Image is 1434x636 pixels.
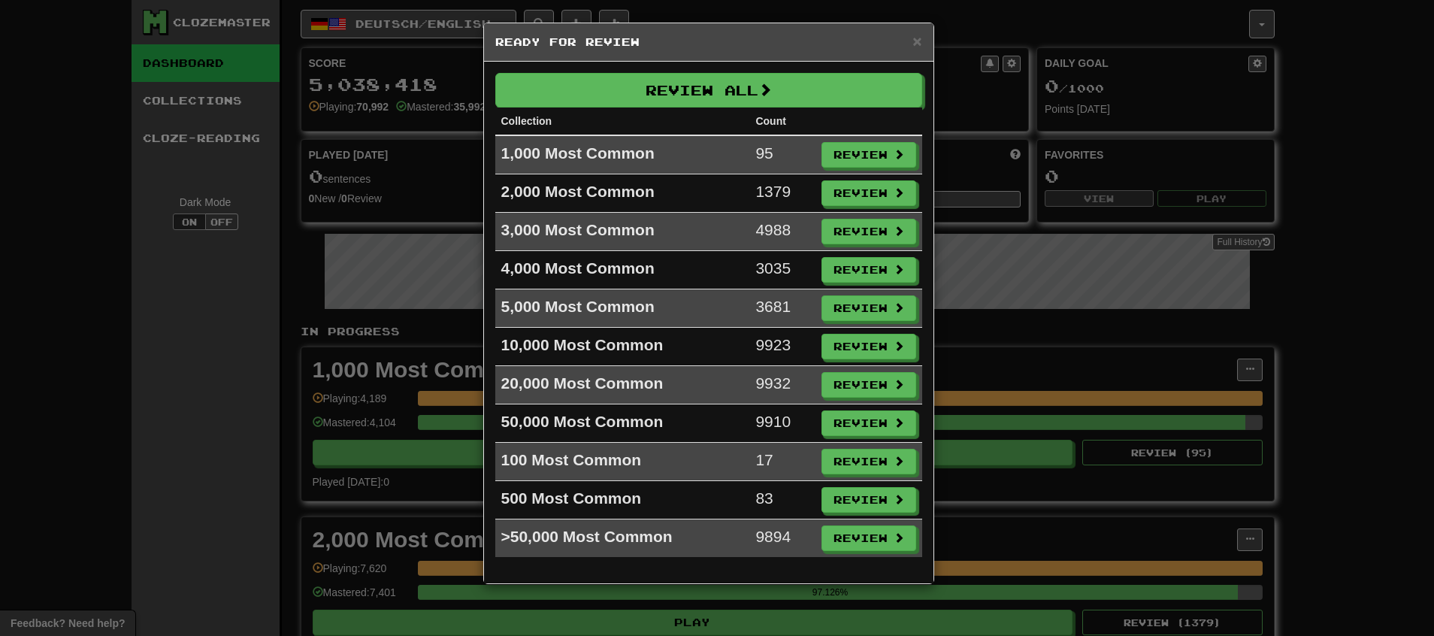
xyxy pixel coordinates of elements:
td: 100 Most Common [495,443,750,481]
td: 1379 [749,174,815,213]
button: Review [821,142,916,168]
button: Review [821,295,916,321]
button: Review [821,180,916,206]
button: Review [821,372,916,398]
h5: Ready for Review [495,35,922,50]
td: 9910 [749,404,815,443]
td: 83 [749,481,815,519]
td: 5,000 Most Common [495,289,750,328]
button: Close [912,33,921,49]
button: Review [821,410,916,436]
td: 50,000 Most Common [495,404,750,443]
td: 9894 [749,519,815,558]
span: × [912,32,921,50]
td: 4,000 Most Common [495,251,750,289]
button: Review [821,525,916,551]
button: Review [821,334,916,359]
button: Review All [495,73,922,108]
td: 10,000 Most Common [495,328,750,366]
td: >50,000 Most Common [495,519,750,558]
td: 1,000 Most Common [495,135,750,174]
td: 20,000 Most Common [495,366,750,404]
button: Review [821,487,916,513]
td: 500 Most Common [495,481,750,519]
td: 3,000 Most Common [495,213,750,251]
td: 9923 [749,328,815,366]
th: Count [749,108,815,135]
td: 95 [749,135,815,174]
button: Review [821,219,916,244]
td: 3681 [749,289,815,328]
td: 9932 [749,366,815,404]
td: 3035 [749,251,815,289]
td: 4988 [749,213,815,251]
button: Review [821,449,916,474]
td: 17 [749,443,815,481]
button: Review [821,257,916,283]
td: 2,000 Most Common [495,174,750,213]
th: Collection [495,108,750,135]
